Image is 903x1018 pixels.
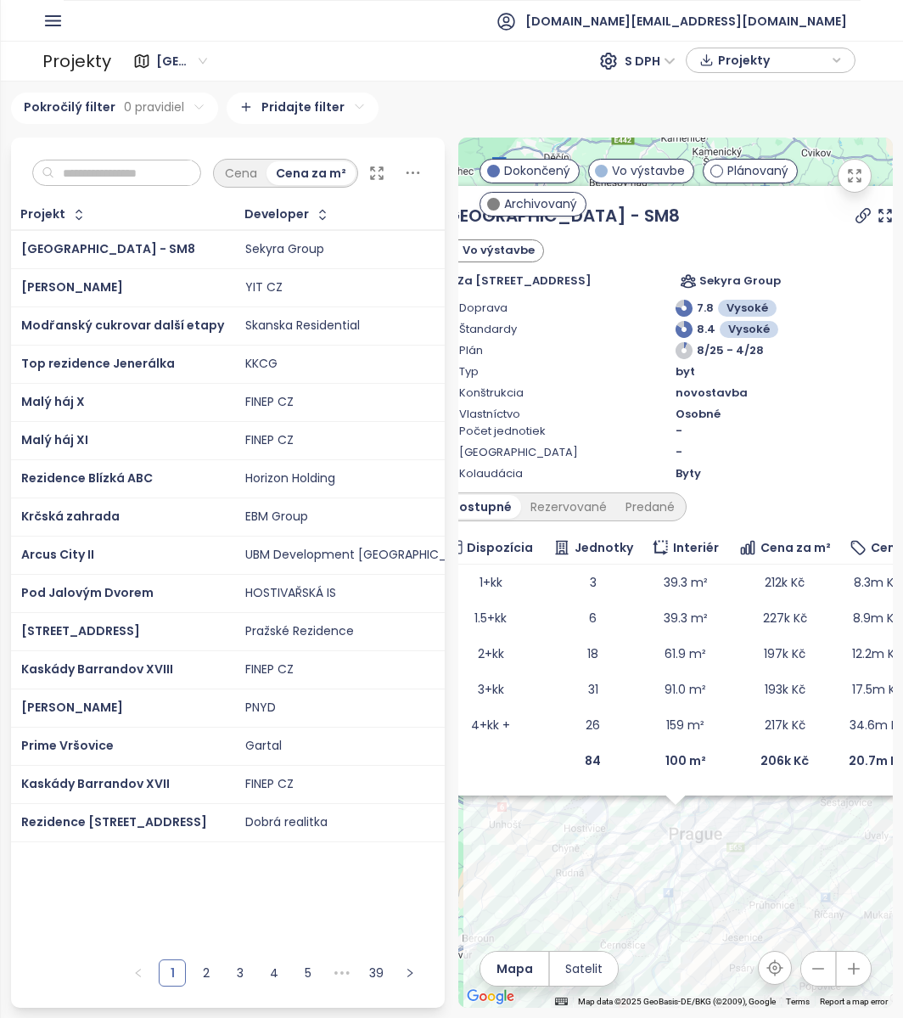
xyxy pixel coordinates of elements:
[245,815,328,830] div: Dobrá realitka
[245,700,276,716] div: PNYD
[764,681,805,698] span: 193k Kč
[762,610,806,627] span: 227k Kč
[21,431,88,448] a: Malý háj XI
[543,600,642,636] td: 6
[21,775,170,792] a: Kaskády Barrandov XVII
[193,960,219,986] a: 2
[245,739,282,754] div: Gartal
[676,423,682,440] span: -
[480,952,548,986] button: Mapa
[565,959,603,978] span: Satelit
[227,93,379,124] div: Pridajte filter
[21,622,140,639] a: [STREET_ADDRESS]
[459,342,578,359] span: Plán
[676,363,695,380] span: byt
[125,959,152,987] button: left
[227,960,253,986] a: 3
[820,997,888,1006] a: Report a map error
[459,385,578,402] span: Konštrukcia
[193,959,220,987] li: 2
[216,161,266,185] div: Cena
[159,959,186,987] li: 1
[227,959,254,987] li: 3
[676,444,682,460] span: -
[463,986,519,1008] a: Open this area in Google Maps (opens a new window)
[467,538,533,557] span: Dispozícia
[328,959,356,987] li: Nasledujúcich 5 strán
[695,48,846,73] div: button
[521,495,616,519] div: Rezervované
[245,318,360,334] div: Skanska Residential
[245,242,324,257] div: Sekyra Group
[504,194,577,213] span: Archivovaný
[261,959,288,987] li: 4
[852,645,901,662] span: 12.2m Kč
[642,672,728,707] td: 91.0 m²
[625,48,676,74] span: S DPH
[21,546,94,563] a: Arcus City II
[21,661,173,678] a: Kaskády Barrandov XVIII
[459,444,578,461] span: [GEOGRAPHIC_DATA]
[244,209,309,220] div: Developer
[156,48,207,74] span: Praha
[642,636,728,672] td: 61.9 m²
[440,495,521,519] div: Dostupné
[760,538,830,557] span: Cena za m²
[21,584,154,601] span: Pod Jalovým Dvorem
[728,321,770,338] span: Vysoké
[245,624,354,639] div: Pražské Rezidence
[854,574,900,591] span: 8.3m Kč
[21,699,123,716] span: [PERSON_NAME]
[245,548,483,563] div: UBM Development [GEOGRAPHIC_DATA]
[765,574,805,591] span: 212k Kč
[463,986,519,1008] img: Google
[11,93,218,124] div: Pokročilý filter
[405,968,415,978] span: right
[852,681,902,698] span: 17.5m Kč
[575,538,633,557] span: Jednotky
[457,273,591,290] span: Za [STREET_ADDRESS]
[616,495,684,519] div: Predané
[438,707,543,743] td: 4+kk +
[543,672,642,707] td: 31
[21,317,224,334] span: Modřanský cukrovar další etapy
[665,752,706,769] b: 100 m²
[676,406,721,423] span: Osobné
[245,357,278,372] div: KKCG
[543,707,642,743] td: 26
[133,968,143,978] span: left
[642,565,728,600] td: 39.3 m²
[438,672,543,707] td: 3+kk
[578,997,776,1006] span: Map data ©2025 GeoBasis-DE/BKG (©2009), Google
[698,273,780,290] span: Sekyra Group
[543,565,642,600] td: 3
[459,465,578,482] span: Kolaudácia
[21,278,123,295] a: [PERSON_NAME]
[504,161,570,180] span: Dokončený
[21,393,85,410] a: Malý háj X
[21,240,195,257] a: [GEOGRAPHIC_DATA] - SM8
[697,300,714,317] span: 7.8
[362,959,390,987] li: 39
[266,161,356,185] div: Cena za m²
[555,996,567,1008] button: Keyboard shortcuts
[760,752,809,769] b: 206k Kč
[438,565,543,600] td: 1+kk
[642,707,728,743] td: 159 m²
[459,423,578,440] span: Počet jednotiek
[328,959,356,987] span: •••
[21,813,207,830] span: Rezidence [STREET_ADDRESS]
[160,960,185,986] a: 1
[42,44,111,78] div: Projekty
[459,321,578,338] span: Štandardy
[125,959,152,987] li: Predchádzajúca strana
[245,395,294,410] div: FINEP CZ
[438,204,680,228] a: [GEOGRAPHIC_DATA] - SM8
[21,470,153,487] span: Rezidence Blízká ABC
